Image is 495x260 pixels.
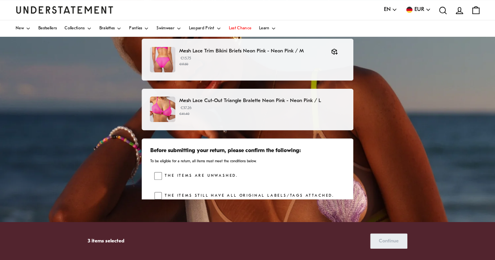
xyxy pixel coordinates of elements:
span: Leopard Print [189,27,214,30]
span: Bestsellers [38,27,57,30]
span: Swimwear [157,27,174,30]
span: EUR [414,5,424,14]
button: EUR [405,5,431,14]
span: Bralettes [99,27,115,30]
a: Understatement Homepage [16,6,113,13]
a: Bralettes [99,20,122,37]
h3: Before submitting your return, please confirm the following: [150,147,345,155]
p: Mesh Lace Cut-Out Triangle Bralette Neon Pink - Neon Pink / L [179,97,345,105]
a: Bestsellers [38,20,57,37]
span: Learn [259,27,270,30]
p: €37.26 [179,105,345,117]
p: €15.75 [179,56,323,67]
strike: €17.50 [179,63,188,66]
p: To be eligible for a return, all items must meet the conditions below. [150,159,345,164]
strike: €41.40 [179,112,189,116]
img: NMLT-BRA-016-1.jpg [150,97,175,122]
label: The items still have all original labels/tags attached. [162,192,334,200]
span: New [16,27,24,30]
a: Swimwear [157,20,181,37]
span: Last Chance [229,27,251,30]
a: Collections [65,20,91,37]
a: Panties [129,20,149,37]
button: EN [384,5,397,14]
img: NMLT-BRF-002-1.jpg [150,47,175,72]
a: Last Chance [229,20,251,37]
label: The items are unwashed. [162,172,238,180]
a: Learn [259,20,276,37]
a: New [16,20,31,37]
span: Panties [129,27,142,30]
span: Collections [65,27,85,30]
span: EN [384,5,391,14]
a: Leopard Print [189,20,221,37]
p: Mesh Lace Trim Bikini Briefs Neon Pink - Neon Pink / M [179,47,323,55]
